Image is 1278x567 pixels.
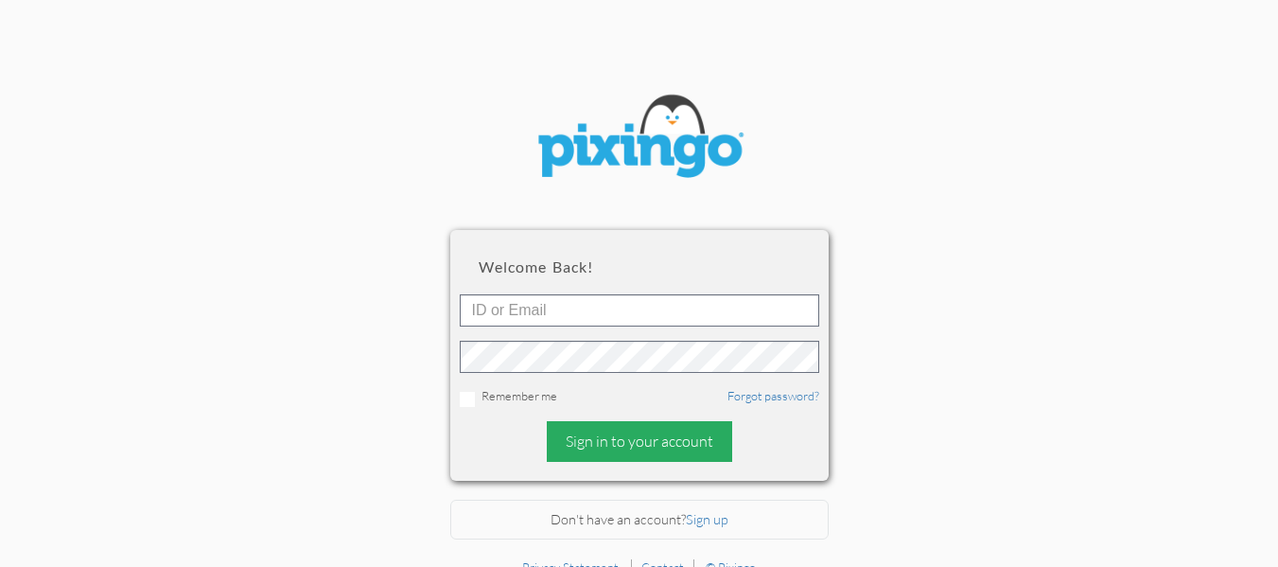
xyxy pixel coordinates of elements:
[547,421,732,462] div: Sign in to your account
[686,511,728,527] a: Sign up
[460,294,819,327] input: ID or Email
[727,388,819,403] a: Forgot password?
[460,387,819,407] div: Remember me
[479,258,800,275] h2: Welcome back!
[450,500,829,540] div: Don't have an account?
[526,85,753,192] img: pixingo logo
[1277,566,1278,567] iframe: Chat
